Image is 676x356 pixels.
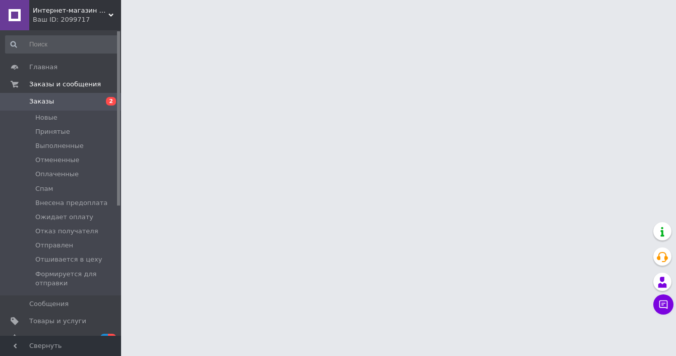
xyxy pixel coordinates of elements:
input: Поиск [5,35,119,54]
span: 2 [100,334,108,342]
span: Отправлен [35,241,73,250]
span: 2 [108,334,116,342]
span: Новые [35,113,58,122]
span: Заказы [29,97,54,106]
span: Принятые [35,127,70,136]
span: Внесена предоплата [35,198,107,208]
button: Чат с покупателем [653,294,673,315]
div: Ваш ID: 2099717 [33,15,121,24]
span: Ожидает оплату [35,213,93,222]
span: Cпам [35,184,53,193]
span: Выполненные [35,141,84,150]
span: 2 [106,97,116,106]
span: Заказы и сообщения [29,80,101,89]
span: Главная [29,63,58,72]
span: Формируется для отправки [35,270,118,288]
span: Товары и услуги [29,317,86,326]
span: Сообщения [29,299,69,309]
span: Отмененные [35,156,79,165]
span: Оплаченные [35,170,79,179]
span: Отказ получателя [35,227,98,236]
span: Уведомления [29,334,75,343]
span: Интернет-магазин модной женской одежды Кардиган [33,6,108,15]
span: Отшивается в цеху [35,255,102,264]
